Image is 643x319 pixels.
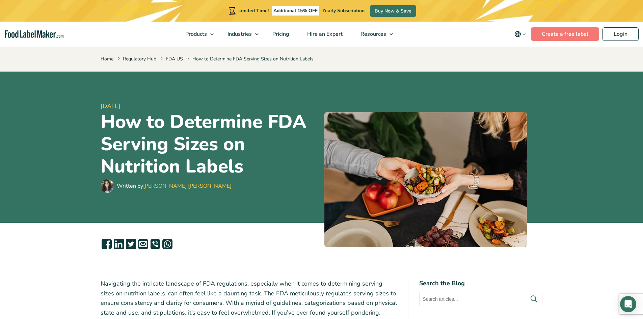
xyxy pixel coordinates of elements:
div: Open Intercom Messenger [620,296,636,312]
span: Additional 15% OFF [272,6,319,16]
a: Home [101,56,113,62]
span: Products [183,30,208,38]
a: Hire an Expert [298,22,350,47]
h4: Search the Blog [419,279,542,288]
a: Industries [219,22,262,47]
a: FDA US [166,56,183,62]
a: [PERSON_NAME] [PERSON_NAME] [143,182,232,190]
span: Industries [225,30,252,38]
span: [DATE] [101,102,319,111]
span: Hire an Expert [305,30,343,38]
span: Resources [358,30,387,38]
span: How to Determine FDA Serving Sizes on Nutrition Labels [186,56,314,62]
a: Create a free label [531,27,599,41]
span: Yearly Subscription [322,7,365,14]
span: Limited Time! [238,7,269,14]
a: Pricing [264,22,297,47]
div: Written by [117,182,232,190]
img: Maria Abi Hanna - Food Label Maker [101,179,114,193]
span: Pricing [270,30,290,38]
input: Search articles... [419,292,542,306]
a: Regulatory Hub [123,56,156,62]
h1: How to Determine FDA Serving Sizes on Nutrition Labels [101,111,319,178]
a: Buy Now & Save [370,5,416,17]
a: Resources [352,22,396,47]
a: Login [602,27,639,41]
a: Products [177,22,217,47]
